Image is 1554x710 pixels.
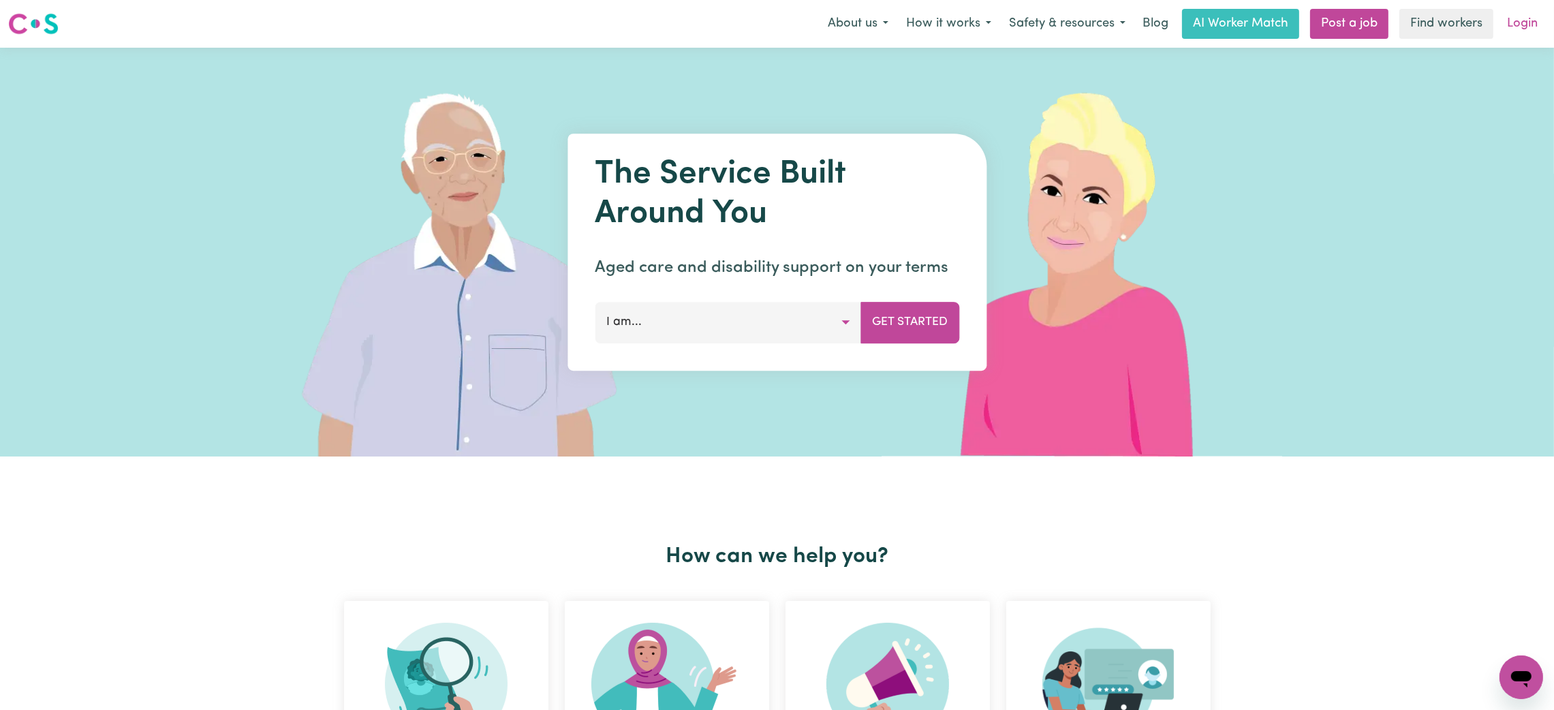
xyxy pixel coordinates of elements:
a: Careseekers logo [8,8,59,40]
a: AI Worker Match [1182,9,1299,39]
a: Login [1499,9,1546,39]
a: Blog [1134,9,1177,39]
a: Post a job [1310,9,1388,39]
button: Safety & resources [1000,10,1134,38]
iframe: Button to launch messaging window, conversation in progress [1499,655,1543,699]
button: I am... [595,302,861,343]
p: Aged care and disability support on your terms [595,256,959,280]
h2: How can we help you? [336,544,1219,570]
a: Find workers [1399,9,1493,39]
button: How it works [897,10,1000,38]
h1: The Service Built Around You [595,155,959,234]
img: Careseekers logo [8,12,59,36]
button: About us [819,10,897,38]
button: Get Started [860,302,959,343]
